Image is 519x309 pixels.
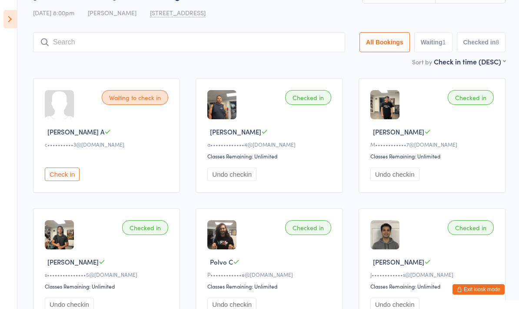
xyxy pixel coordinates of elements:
[207,90,236,119] img: image1757377404.png
[370,168,419,181] button: Undo checkin
[207,152,333,160] div: Classes Remaining: Unlimited
[370,90,399,119] img: image1748272296.png
[45,168,80,181] button: Check in
[207,282,333,290] div: Classes Remaining: Unlimited
[370,282,496,290] div: Classes Remaining: Unlimited
[33,8,74,17] span: [DATE] 8:00pm
[45,282,171,290] div: Classes Remaining: Unlimited
[285,220,331,235] div: Checked in
[285,90,331,105] div: Checked in
[448,90,494,105] div: Checked in
[210,257,233,266] span: Polvo C
[207,271,333,278] div: P••••••••••••
[448,220,494,235] div: Checked in
[452,284,505,295] button: Exit kiosk mode
[414,32,452,52] button: Waiting1
[359,32,410,52] button: All Bookings
[207,168,256,181] button: Undo checkin
[496,39,499,46] div: 8
[373,127,424,136] span: [PERSON_NAME]
[457,32,506,52] button: Checked in8
[373,257,424,266] span: [PERSON_NAME]
[47,127,104,136] span: [PERSON_NAME] A
[207,220,236,249] img: image1662131233.png
[45,141,171,148] div: c••••••••••
[88,8,136,17] span: [PERSON_NAME]
[442,39,446,46] div: 1
[45,271,171,278] div: s•••••••••••••••
[434,57,506,66] div: Check in time (DESC)
[370,152,496,160] div: Classes Remaining: Unlimited
[207,141,333,148] div: a•••••••••••••
[47,257,99,266] span: [PERSON_NAME]
[210,127,261,136] span: [PERSON_NAME]
[370,141,496,148] div: M••••••••••••
[33,32,345,52] input: Search
[412,57,432,66] label: Sort by
[122,220,168,235] div: Checked in
[370,271,496,278] div: J••••••••••••
[370,220,399,249] img: image1656032562.png
[102,90,168,105] div: Waiting to check in
[45,220,74,249] img: image1748272213.png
